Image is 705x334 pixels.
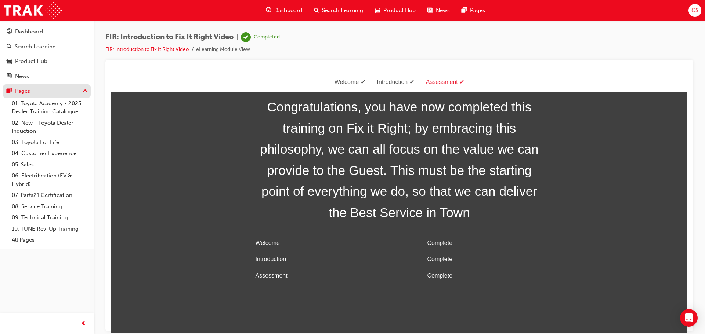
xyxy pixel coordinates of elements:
a: 03. Toyota For Life [9,137,91,148]
a: pages-iconPages [456,3,491,18]
a: 08. Service Training [9,201,91,212]
span: search-icon [314,6,319,15]
a: News [3,70,91,83]
span: FIR: Introduction to Fix It Right Video [105,33,234,41]
div: Search Learning [15,43,56,51]
div: Complete [316,181,432,192]
a: 09. Technical Training [9,212,91,223]
span: Congratulations, you have now completed this training on Fix it Right; by embracing this philosop... [141,23,435,150]
span: guage-icon [266,6,271,15]
span: CS [691,6,698,15]
div: Pages [15,87,30,95]
a: FIR: Introduction to Fix It Right Video [105,46,189,52]
a: All Pages [9,234,91,246]
div: Product Hub [15,57,47,66]
span: Pages [470,6,485,15]
span: pages-icon [7,88,12,95]
span: pages-icon [462,6,467,15]
span: car-icon [375,6,380,15]
span: Search Learning [322,6,363,15]
a: Product Hub [3,55,91,68]
span: search-icon [7,44,12,50]
button: DashboardSearch LearningProduct HubNews [3,23,91,84]
a: 05. Sales [9,159,91,170]
div: News [15,72,29,81]
div: Completed [254,34,280,41]
a: 01. Toyota Academy - 2025 Dealer Training Catalogue [9,98,91,117]
a: 07. Parts21 Certification [9,190,91,201]
button: Pages [3,84,91,98]
span: up-icon [83,87,88,96]
img: Trak [4,2,62,19]
button: CS [688,4,701,17]
div: Introduction [260,4,309,15]
td: Welcome [141,162,290,179]
a: 10. TUNE Rev-Up Training [9,223,91,235]
a: 06. Electrification (EV & Hybrid) [9,170,91,190]
a: Dashboard [3,25,91,38]
div: Welcome [217,4,260,15]
a: guage-iconDashboard [260,3,308,18]
a: Search Learning [3,40,91,54]
span: prev-icon [81,319,86,329]
span: | [236,33,238,41]
div: Dashboard [15,27,43,36]
td: Assessment [141,195,290,211]
span: News [436,6,450,15]
div: Complete [316,165,432,176]
span: learningRecordVerb_COMPLETE-icon [241,32,251,42]
div: Open Intercom Messenger [680,309,698,327]
a: search-iconSearch Learning [308,3,369,18]
li: eLearning Module View [196,45,250,54]
div: Assessment [309,4,359,15]
a: 04. Customer Experience [9,148,91,159]
a: 02. New - Toyota Dealer Induction [9,117,91,137]
span: news-icon [427,6,433,15]
a: news-iconNews [422,3,456,18]
span: news-icon [7,73,12,80]
span: car-icon [7,58,12,65]
span: guage-icon [7,29,12,35]
td: Introduction [141,178,290,195]
a: car-iconProduct Hub [369,3,422,18]
span: Dashboard [274,6,302,15]
div: Complete [316,198,432,208]
span: Product Hub [383,6,416,15]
